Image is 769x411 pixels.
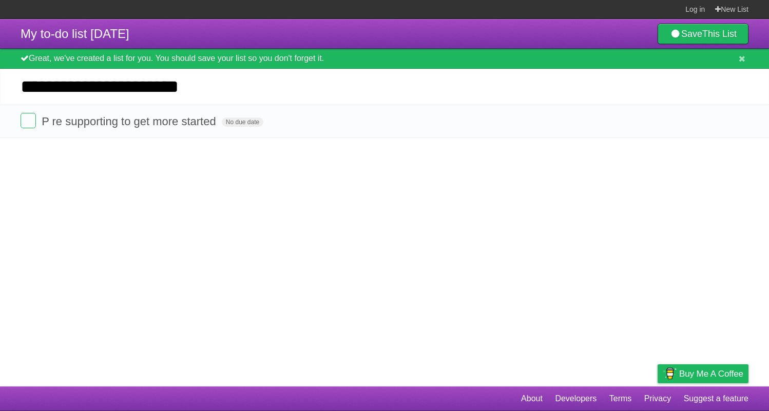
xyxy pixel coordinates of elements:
[658,364,748,383] a: Buy me a coffee
[702,29,737,39] b: This List
[609,389,632,408] a: Terms
[658,24,748,44] a: SaveThis List
[555,389,597,408] a: Developers
[679,365,743,383] span: Buy me a coffee
[21,27,129,41] span: My to-do list [DATE]
[684,389,748,408] a: Suggest a feature
[644,389,671,408] a: Privacy
[21,113,36,128] label: Done
[663,365,677,382] img: Buy me a coffee
[521,389,543,408] a: About
[42,115,219,128] span: P re supporting to get more started
[222,118,263,127] span: No due date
